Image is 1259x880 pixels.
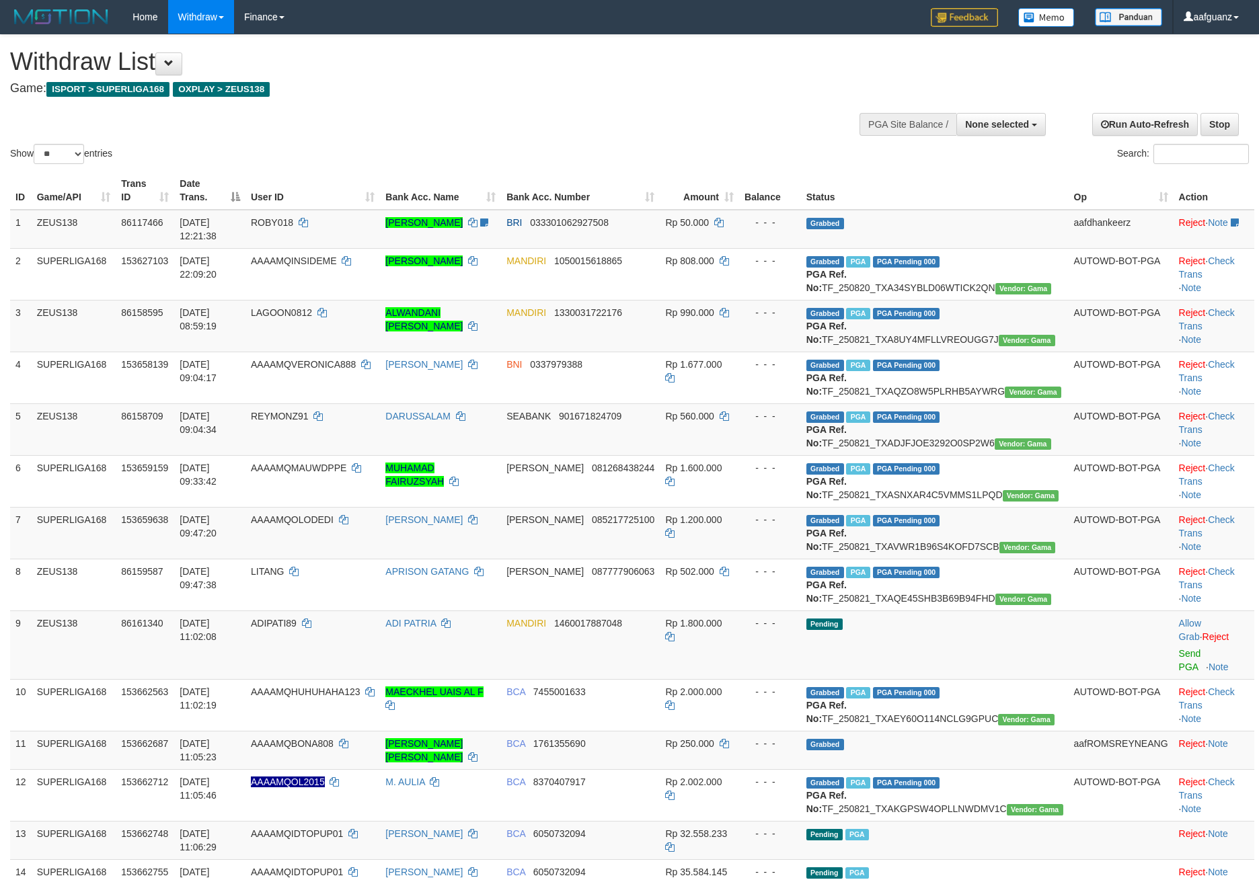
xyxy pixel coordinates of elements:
span: PGA Pending [873,256,940,268]
td: 2 [10,248,32,300]
span: [DATE] 11:02:19 [180,686,217,711]
td: ZEUS138 [32,403,116,455]
h1: Withdraw List [10,48,826,75]
span: Vendor URL: https://trx31.1velocity.biz [999,335,1055,346]
td: ZEUS138 [32,610,116,679]
a: Reject [1179,776,1206,787]
a: Run Auto-Refresh [1092,113,1198,136]
span: Copy 0337979388 to clipboard [530,359,582,370]
td: TF_250820_TXA34SYBLD06WTICK2QN [801,248,1069,300]
span: BCA [506,776,525,787]
td: ZEUS138 [32,210,116,249]
span: BRI [506,217,522,228]
a: Check Trans [1179,307,1235,331]
span: 86158595 [121,307,163,318]
span: [DATE] 11:05:46 [180,776,217,801]
td: SUPERLIGA168 [32,248,116,300]
span: 153662712 [121,776,168,787]
a: Note [1208,217,1228,228]
span: Grabbed [806,218,844,229]
th: Bank Acc. Name: activate to sort column ascending [380,171,501,210]
div: - - - [745,216,796,229]
span: Copy 901671824709 to clipboard [559,411,621,422]
span: Grabbed [806,360,844,371]
a: Check Trans [1179,255,1235,280]
td: TF_250821_TXAQE45SHB3B69B94FHD [801,559,1069,610]
span: Rp 35.584.145 [665,867,727,877]
a: ADI PATRIA [385,618,436,629]
span: Rp 1.677.000 [665,359,722,370]
a: Note [1181,593,1201,604]
td: AUTOWD-BOT-PGA [1069,352,1174,403]
span: Copy 1761355690 to clipboard [533,738,586,749]
td: TF_250821_TXADJFJOE3292O0SP2W6 [801,403,1069,455]
td: · · [1174,679,1254,731]
span: 86158709 [121,411,163,422]
span: Rp 32.558.233 [665,828,727,839]
span: Rp 1.800.000 [665,618,722,629]
div: - - - [745,865,796,879]
td: 3 [10,300,32,352]
span: ADIPATI89 [251,618,297,629]
a: Note [1181,334,1201,345]
span: Marked by aafmaster [845,829,869,840]
a: Reject [1179,867,1206,877]
span: Rp 50.000 [665,217,709,228]
span: None selected [965,119,1029,130]
a: DARUSSALAM [385,411,450,422]
a: [PERSON_NAME] [PERSON_NAME] [385,738,463,762]
a: Note [1181,386,1201,397]
span: Copy 6050732094 to clipboard [533,828,586,839]
span: Rp 808.000 [665,255,714,266]
span: [PERSON_NAME] [506,463,584,473]
th: Status [801,171,1069,210]
span: [PERSON_NAME] [506,566,584,577]
th: Balance [739,171,801,210]
td: 11 [10,731,32,769]
a: Reject [1179,255,1206,266]
td: · · [1174,769,1254,821]
b: PGA Ref. No: [806,700,847,724]
a: Reject [1179,514,1206,525]
td: · [1174,610,1254,679]
a: Reject [1179,411,1206,422]
span: Copy 081268438244 to clipboard [592,463,654,473]
td: SUPERLIGA168 [32,455,116,507]
span: Grabbed [806,515,844,526]
span: Rp 502.000 [665,566,714,577]
label: Search: [1117,144,1249,164]
b: PGA Ref. No: [806,424,847,448]
td: SUPERLIGA168 [32,679,116,731]
div: - - - [745,775,796,789]
span: PGA Pending [873,777,940,789]
img: MOTION_logo.png [10,7,112,27]
span: 153662687 [121,738,168,749]
td: AUTOWD-BOT-PGA [1069,403,1174,455]
span: Marked by aafpengsreynich [846,411,870,423]
div: - - - [745,306,796,319]
span: AAAAMQBONA808 [251,738,334,749]
a: Note [1181,489,1201,500]
td: AUTOWD-BOT-PGA [1069,455,1174,507]
span: [DATE] 09:04:34 [180,411,217,435]
td: AUTOWD-BOT-PGA [1069,559,1174,610]
a: Reject [1179,307,1206,318]
b: PGA Ref. No: [806,579,847,604]
span: Pending [806,829,843,840]
a: Note [1181,282,1201,293]
b: PGA Ref. No: [806,528,847,552]
img: Feedback.jpg [931,8,998,27]
span: Vendor URL: https://trx31.1velocity.biz [995,594,1052,605]
a: Reject [1179,463,1206,473]
span: Copy 085217725100 to clipboard [592,514,654,525]
span: MANDIRI [506,255,546,266]
td: SUPERLIGA168 [32,507,116,559]
a: MAECKHEL UAIS AL F [385,686,483,697]
span: Copy 1330031722176 to clipboard [554,307,622,318]
a: Note [1181,438,1201,448]
th: Amount: activate to sort column ascending [660,171,739,210]
div: - - - [745,513,796,526]
td: TF_250821_TXAEY60O114NCLG9GPUC [801,679,1069,731]
span: BCA [506,686,525,697]
span: Marked by aafnonsreyleab [846,515,870,526]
